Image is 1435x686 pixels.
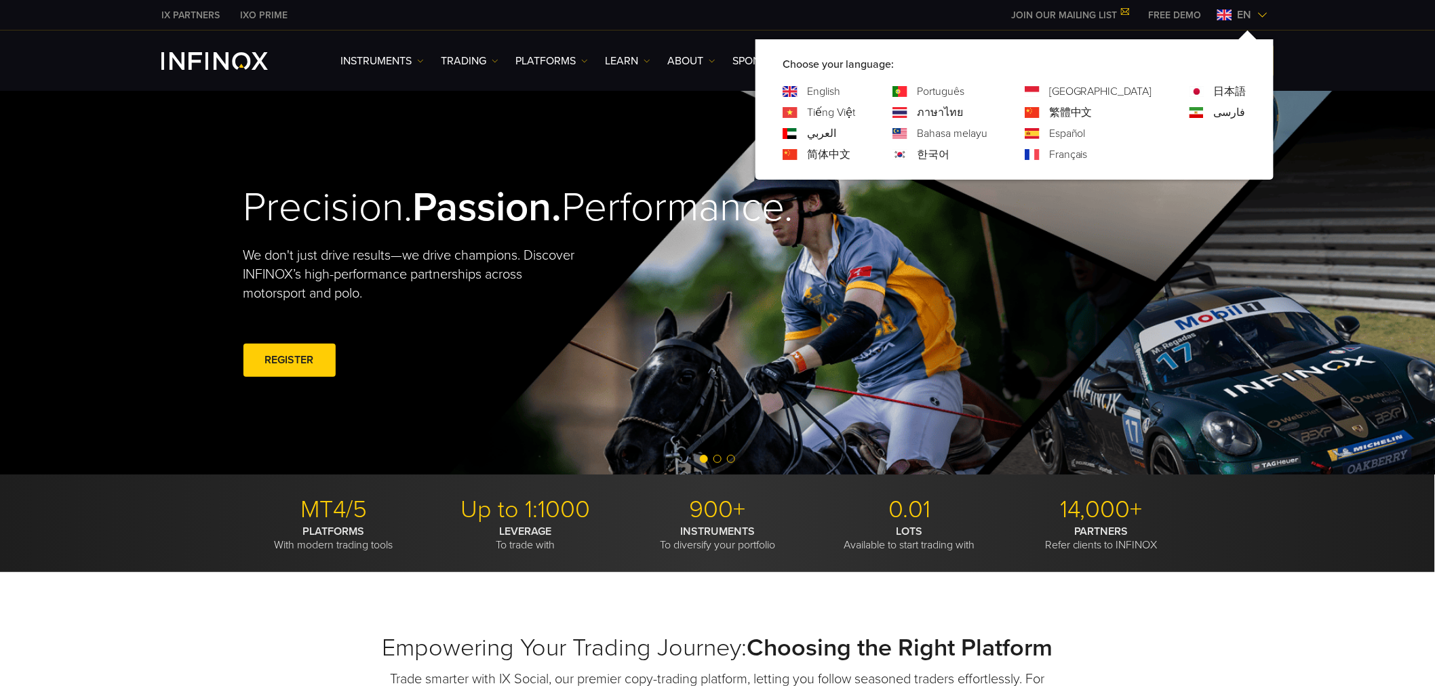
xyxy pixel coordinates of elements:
[243,246,585,303] p: We don't just drive results—we drive champions. Discover INFINOX’s high-performance partnerships ...
[243,633,1192,663] h2: Empowering Your Trading Journey:
[1214,104,1246,121] a: Language
[435,495,616,525] p: Up to 1:1000
[917,83,964,100] a: Language
[627,525,808,552] p: To diversify your portfolio
[819,495,1000,525] p: 0.01
[230,8,298,22] a: INFINOX
[1139,8,1212,22] a: INFINOX MENU
[605,53,650,69] a: Learn
[1049,104,1093,121] a: Language
[1010,525,1192,552] p: Refer clients to INFINOX
[727,455,735,463] span: Go to slide 3
[807,83,840,100] a: Language
[1214,83,1246,100] a: Language
[435,525,616,552] p: To trade with
[1049,125,1086,142] a: Language
[303,525,365,538] strong: PLATFORMS
[783,56,1246,73] p: Choose your language:
[1074,525,1128,538] strong: PARTNERS
[627,495,808,525] p: 900+
[1049,83,1152,100] a: Language
[1049,146,1088,163] a: Language
[441,53,498,69] a: TRADING
[243,183,671,233] h2: Precision. Performance.
[897,525,923,538] strong: LOTS
[243,525,425,552] p: With modern trading tools
[413,183,562,232] strong: Passion.
[151,8,230,22] a: INFINOX
[1010,495,1192,525] p: 14,000+
[500,525,552,538] strong: LEVERAGE
[732,53,810,69] a: SPONSORSHIPS
[807,146,850,163] a: Language
[243,344,336,377] a: REGISTER
[747,633,1053,662] strong: Choosing the Right Platform
[1001,9,1139,21] a: JOIN OUR MAILING LIST
[917,125,987,142] a: Language
[807,125,836,142] a: Language
[515,53,588,69] a: PLATFORMS
[340,53,424,69] a: Instruments
[680,525,755,538] strong: INSTRUMENTS
[917,104,963,121] a: Language
[161,52,300,70] a: INFINOX Logo
[807,104,855,121] a: Language
[243,495,425,525] p: MT4/5
[819,525,1000,552] p: Available to start trading with
[700,455,708,463] span: Go to slide 1
[713,455,722,463] span: Go to slide 2
[917,146,949,163] a: Language
[1232,7,1257,23] span: en
[667,53,715,69] a: ABOUT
